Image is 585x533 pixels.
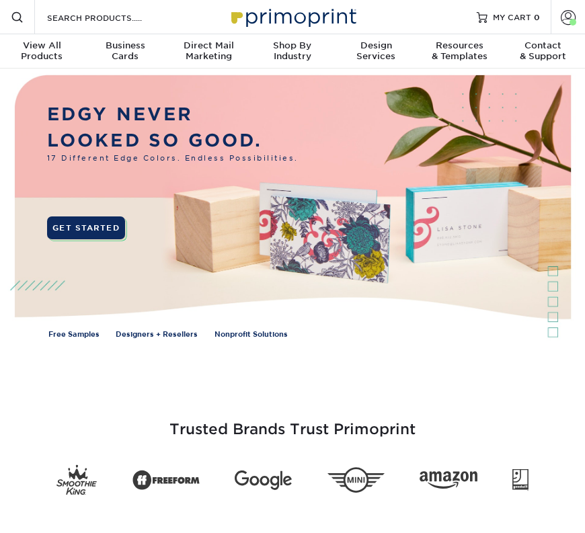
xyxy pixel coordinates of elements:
[116,329,198,340] a: Designers + Resellers
[47,101,299,127] p: EDGY NEVER
[83,34,167,70] a: BusinessCards
[47,153,299,164] span: 17 Different Edge Colors. Endless Possibilities.
[502,40,585,62] div: & Support
[214,329,288,340] a: Nonprofit Solutions
[10,388,575,454] h3: Trusted Brands Trust Primoprint
[48,329,100,340] a: Free Samples
[418,34,501,70] a: Resources& Templates
[167,34,251,70] a: Direct MailMarketing
[534,12,540,22] span: 0
[512,469,529,491] img: Goodwill
[334,40,418,51] span: Design
[47,216,126,239] a: GET STARTED
[493,11,531,23] span: MY CART
[418,40,501,51] span: Resources
[327,468,385,493] img: Mini
[235,470,292,489] img: Google
[83,40,167,51] span: Business
[418,40,501,62] div: & Templates
[420,472,477,489] img: Amazon
[251,40,334,51] span: Shop By
[251,34,334,70] a: Shop ByIndustry
[132,465,200,495] img: Freeform
[251,40,334,62] div: Industry
[502,40,585,51] span: Contact
[83,40,167,62] div: Cards
[56,465,97,495] img: Smoothie King
[167,40,251,62] div: Marketing
[502,34,585,70] a: Contact& Support
[334,34,418,70] a: DesignServices
[167,40,251,51] span: Direct Mail
[334,40,418,62] div: Services
[47,127,299,153] p: LOOKED SO GOOD.
[46,9,177,26] input: SEARCH PRODUCTS.....
[225,2,360,31] img: Primoprint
